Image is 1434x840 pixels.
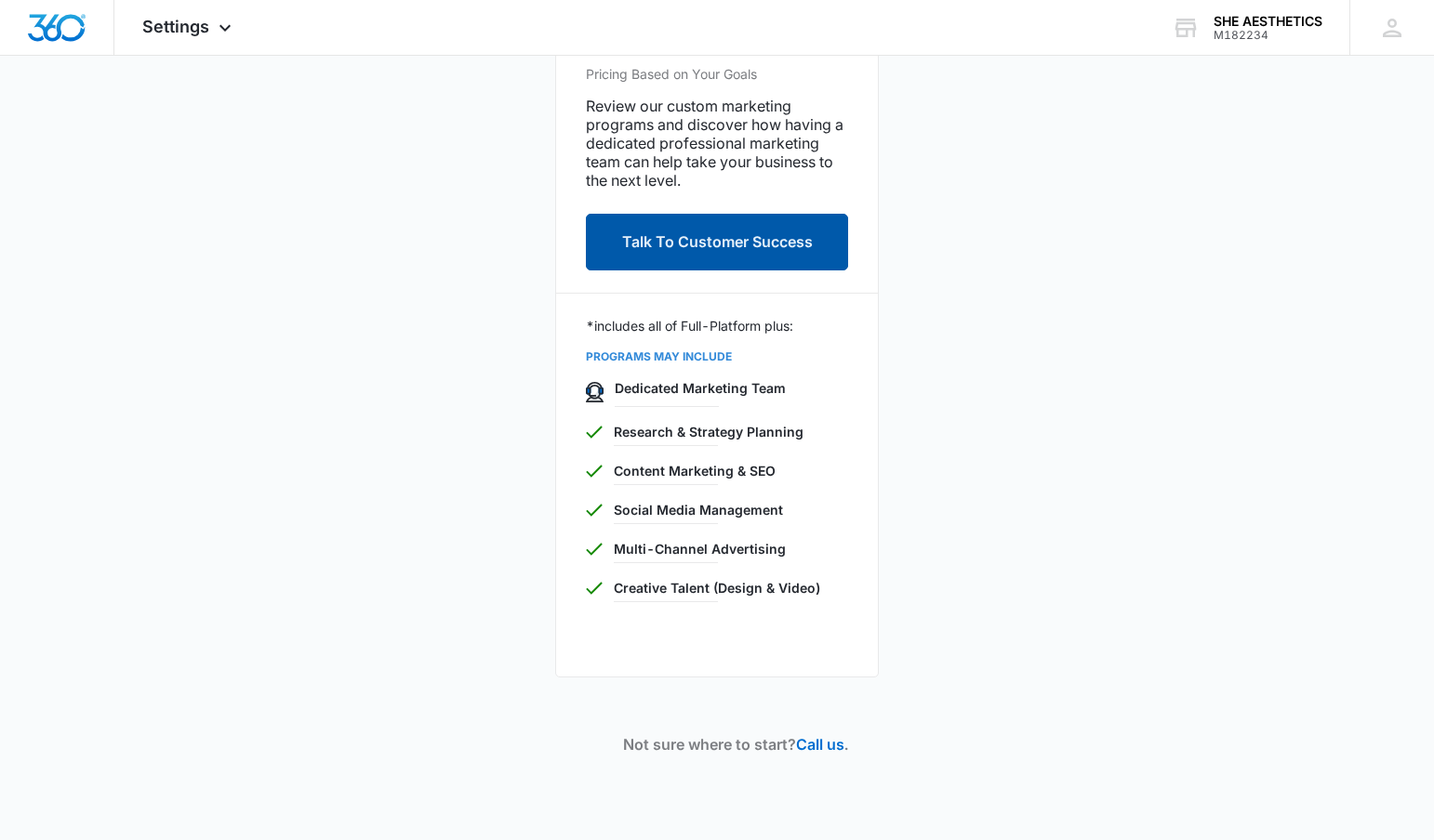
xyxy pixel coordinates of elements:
[586,214,848,270] button: Talk To Customer Success
[586,582,603,595] img: icon-greenCheckmark.svg
[614,500,848,519] p: Social Media Management
[614,539,848,558] p: Multi-Channel Advertising
[586,543,603,556] img: icon-greenCheckmark.svg
[586,465,603,478] img: icon-greenCheckmark.svg
[1214,14,1322,29] div: account name
[614,461,848,480] p: Content Marketing & SEO
[1214,29,1322,42] div: account id
[614,578,848,597] p: Creative Talent (Design & Video)
[114,733,1356,755] p: Not sure where to start? .
[586,504,603,517] img: icon-greenCheckmark.svg
[614,422,848,441] p: Research & Strategy Planning
[586,426,603,439] img: icon-greenCheckmark.svg
[615,378,848,398] p: Dedicated Marketing Team
[586,64,848,84] p: Pricing Based on Your Goals
[796,735,844,754] a: Call us
[586,382,604,402] img: icon-specialist.svg
[586,316,848,335] p: *includes all of Full-Platform plus:
[142,17,209,36] span: Settings
[586,97,848,190] p: Review our custom marketing programs and discover how having a dedicated professional marketing t...
[586,348,848,365] p: PROGRAMS MAY INCLUDE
